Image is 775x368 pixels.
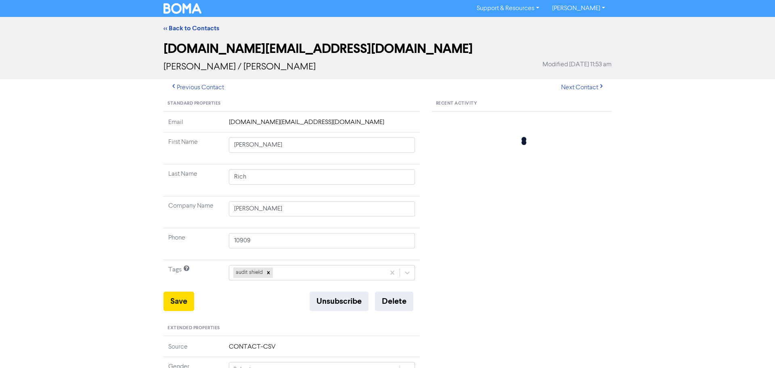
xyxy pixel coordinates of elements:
[163,292,194,311] button: Save
[163,96,420,111] div: Standard Properties
[163,196,224,228] td: Company Name
[375,292,413,311] button: Delete
[233,267,264,278] div: audit shield
[163,62,316,72] span: [PERSON_NAME] / [PERSON_NAME]
[163,132,224,164] td: First Name
[163,41,612,57] h2: [DOMAIN_NAME][EMAIL_ADDRESS][DOMAIN_NAME]
[554,79,612,96] button: Next Contact
[163,260,224,292] td: Tags
[546,2,612,15] a: [PERSON_NAME]
[163,24,219,32] a: << Back to Contacts
[163,228,224,260] td: Phone
[432,96,612,111] div: Recent Activity
[224,118,420,132] td: [DOMAIN_NAME][EMAIL_ADDRESS][DOMAIN_NAME]
[674,281,775,368] iframe: Chat Widget
[163,118,224,132] td: Email
[470,2,546,15] a: Support & Resources
[163,342,224,357] td: Source
[163,3,201,14] img: BOMA Logo
[310,292,369,311] button: Unsubscribe
[224,342,420,357] td: CONTACT-CSV
[542,60,612,69] span: Modified [DATE] 11:53 am
[163,164,224,196] td: Last Name
[163,321,420,336] div: Extended Properties
[163,79,231,96] button: Previous Contact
